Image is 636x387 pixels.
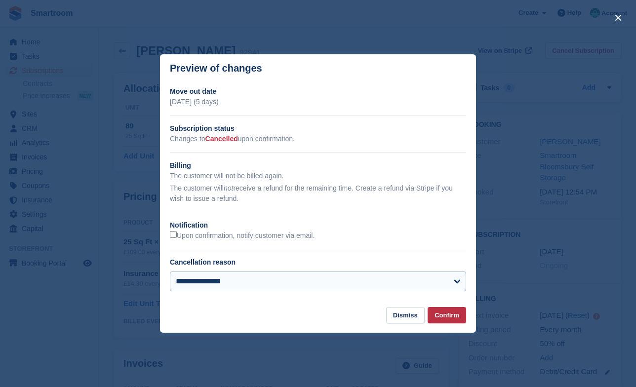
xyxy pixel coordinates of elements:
button: close [610,10,626,26]
em: not [224,184,233,192]
h2: Subscription status [170,123,466,134]
p: Changes to upon confirmation. [170,134,466,144]
p: Preview of changes [170,63,262,74]
p: [DATE] (5 days) [170,97,466,107]
h2: Move out date [170,86,466,97]
h2: Billing [170,160,466,171]
p: The customer will receive a refund for the remaining time. Create a refund via Stripe if you wish... [170,183,466,204]
input: Upon confirmation, notify customer via email. [170,231,177,238]
h2: Notification [170,220,466,231]
label: Cancellation reason [170,258,236,266]
p: The customer will not be billed again. [170,171,466,181]
button: Dismiss [386,307,425,323]
button: Confirm [428,307,466,323]
span: Cancelled [205,135,238,143]
label: Upon confirmation, notify customer via email. [170,231,315,240]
